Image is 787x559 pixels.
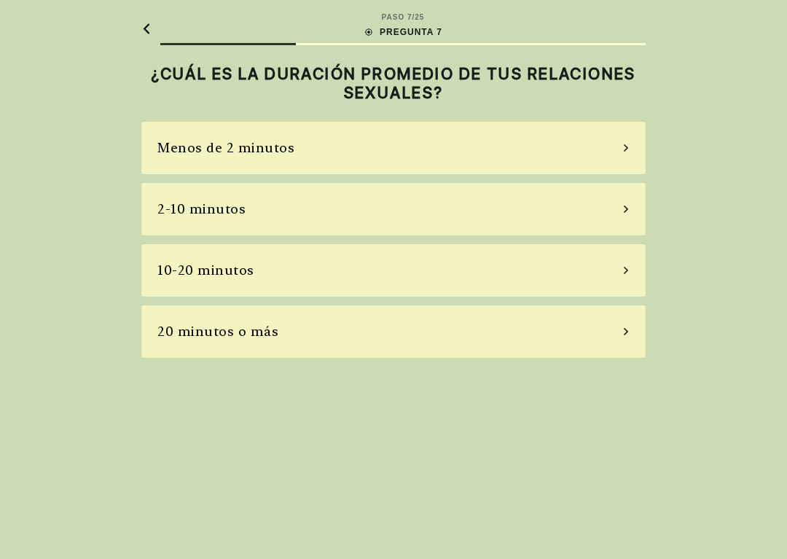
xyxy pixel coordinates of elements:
div: 2-10 minutos [157,199,246,219]
div: 20 minutos o más [157,321,278,341]
h2: ¿CUÁL ES LA DURACIÓN PROMEDIO DE TUS RELACIONES SEXUALES? [141,64,646,103]
div: 10-20 minutos [157,260,254,280]
div: PASO 7 / 25 [382,12,425,23]
div: Menos de 2 minutos [157,138,294,157]
div: PREGUNTA 7 [364,26,442,39]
